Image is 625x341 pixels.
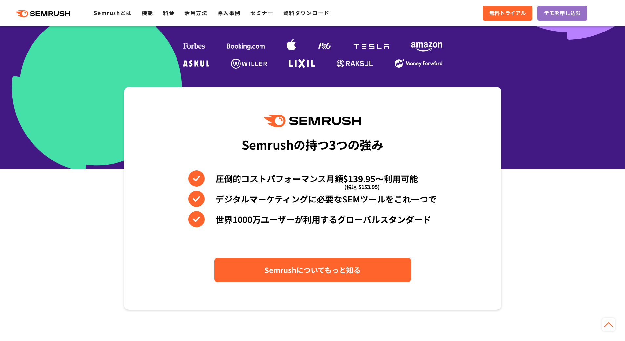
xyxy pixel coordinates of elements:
[264,264,361,276] span: Semrushについてもっと知る
[218,9,240,17] a: 導入事例
[142,9,153,17] a: 機能
[188,170,437,187] li: 圧倒的コストパフォーマンス月額$139.95〜利用可能
[163,9,175,17] a: 料金
[188,211,437,227] li: 世界1000万ユーザーが利用するグローバルスタンダード
[242,132,383,157] div: Semrushの持つ3つの強み
[188,191,437,207] li: デジタルマーケティングに必要なSEMツールをこれ一つで
[94,9,132,17] a: Semrushとは
[264,115,361,127] img: Semrush
[489,9,526,17] span: 無料トライアル
[483,6,532,21] a: 無料トライアル
[214,258,411,282] a: Semrushについてもっと知る
[250,9,273,17] a: セミナー
[537,6,587,21] a: デモを申し込む
[344,179,380,195] span: (税込 $153.95)
[283,9,329,17] a: 資料ダウンロード
[184,9,207,17] a: 活用方法
[544,9,581,17] span: デモを申し込む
